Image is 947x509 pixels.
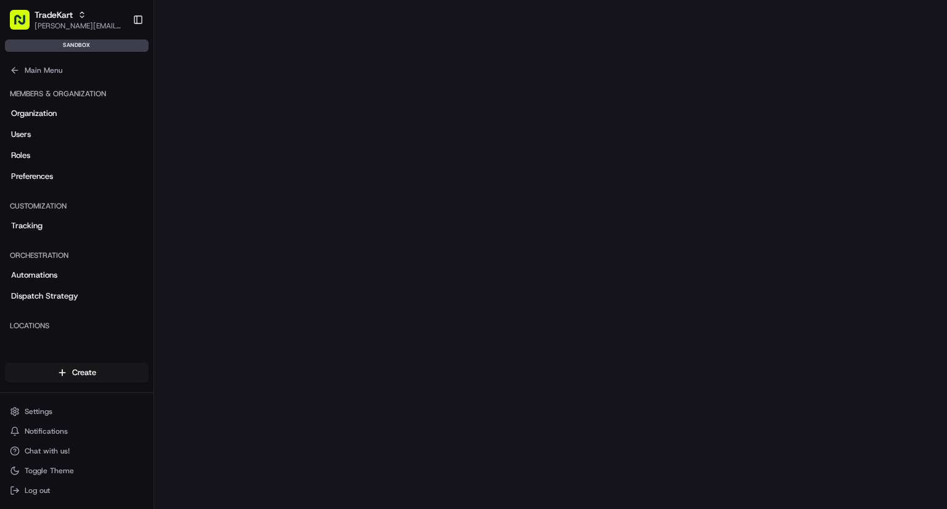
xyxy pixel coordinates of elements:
span: Chat with us! [25,446,70,456]
span: Preferences [11,171,53,182]
button: TradeKart [35,9,73,21]
span: Roles [11,150,30,161]
button: See all [191,158,224,173]
div: 📗 [12,277,22,287]
span: API Documentation [117,276,198,288]
div: Customization [5,196,149,216]
span: Dispatch Strategy [11,291,78,302]
div: Past conversations [12,160,83,170]
a: Users [5,125,149,144]
button: Chat with us! [5,442,149,460]
img: Nash [12,12,37,37]
span: Automations [11,270,57,281]
div: sandbox [5,39,149,52]
span: Organization [11,108,57,119]
button: Create [5,363,149,383]
img: Grace Nketiah [12,213,32,233]
button: Settings [5,403,149,420]
button: [PERSON_NAME][EMAIL_ADDRESS][PERSON_NAME][DOMAIN_NAME] [35,21,123,31]
img: 1736555255976-a54dd68f-1ca7-489b-9aae-adbdc363a1c4 [25,225,35,235]
a: Tracking [5,216,149,236]
span: • [102,191,107,201]
div: Members & Organization [5,84,149,104]
div: 💻 [104,277,114,287]
span: Knowledge Base [25,276,94,288]
button: Log out [5,482,149,499]
span: Main Menu [25,65,62,75]
span: Notifications [25,426,68,436]
span: • [102,225,107,234]
a: 💻API Documentation [99,271,203,293]
p: Welcome 👋 [12,49,224,69]
span: [PERSON_NAME] [38,225,100,234]
input: Clear [32,80,203,93]
a: Dispatch Strategy [5,286,149,306]
span: [DATE] [109,191,134,201]
a: 📗Knowledge Base [7,271,99,293]
a: Roles [5,146,149,165]
button: TradeKart[PERSON_NAME][EMAIL_ADDRESS][PERSON_NAME][DOMAIN_NAME] [5,5,128,35]
a: Preferences [5,167,149,186]
div: Start new chat [55,118,202,130]
button: Notifications [5,423,149,440]
img: 1736555255976-a54dd68f-1ca7-489b-9aae-adbdc363a1c4 [12,118,35,140]
img: Masood Aslam [12,180,32,199]
span: [DATE] [109,225,134,234]
span: Pickup Locations [11,340,73,351]
span: Tracking [11,220,43,231]
div: Locations [5,316,149,336]
div: Orchestration [5,246,149,265]
img: 1736555255976-a54dd68f-1ca7-489b-9aae-adbdc363a1c4 [25,192,35,202]
span: [PERSON_NAME] [38,191,100,201]
a: Organization [5,104,149,123]
a: Automations [5,265,149,285]
span: Log out [25,486,50,495]
span: Pylon [123,306,149,315]
img: 4281594248423_2fcf9dad9f2a874258b8_72.png [26,118,48,140]
button: Main Menu [5,62,149,79]
span: Settings [25,407,52,416]
a: Powered byPylon [87,305,149,315]
a: Pickup Locations [5,336,149,355]
button: Toggle Theme [5,462,149,479]
button: Start new chat [210,122,224,136]
span: Users [11,129,31,140]
span: Create [72,367,96,378]
div: We're available if you need us! [55,130,170,140]
span: Toggle Theme [25,466,74,476]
